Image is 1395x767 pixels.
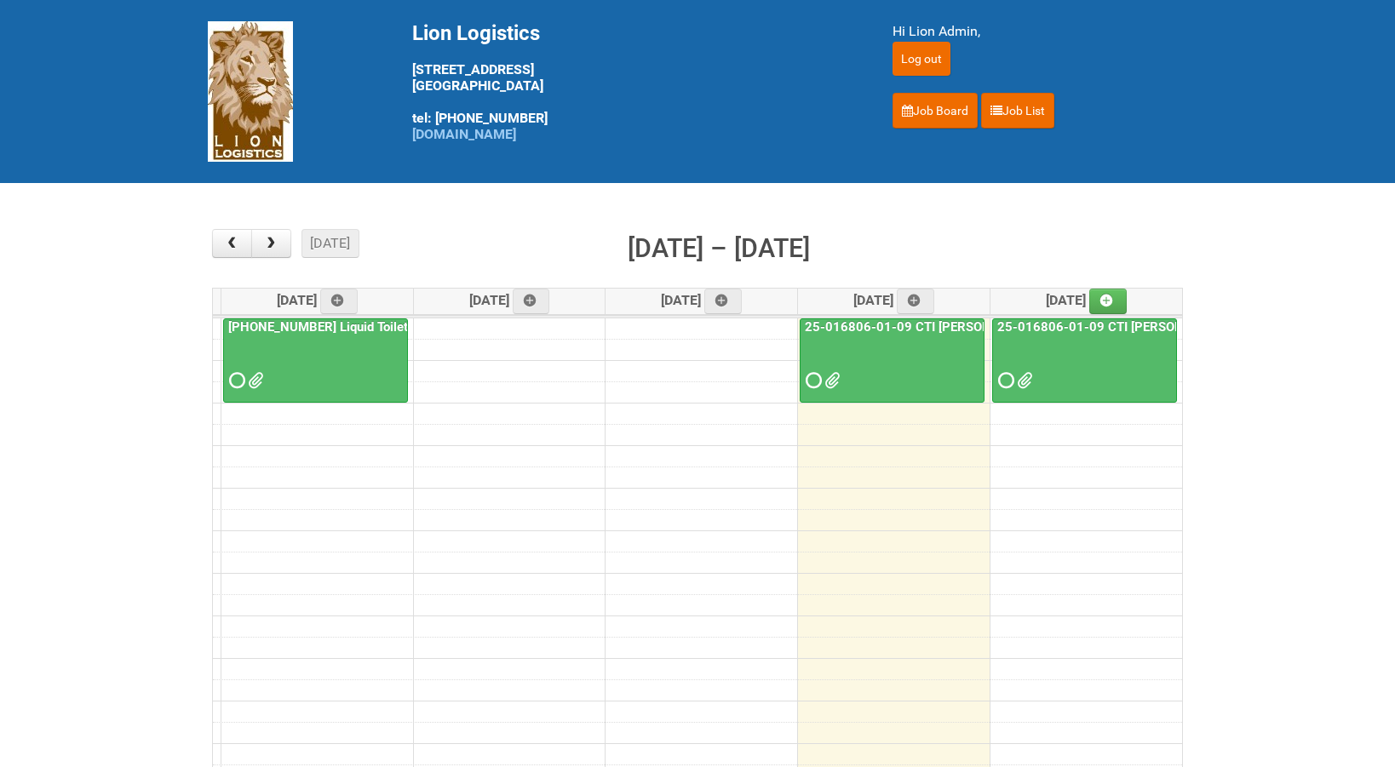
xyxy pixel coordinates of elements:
[225,319,555,335] a: [PHONE_NUMBER] Liquid Toilet Bowl Cleaner - Mailing 2
[208,21,293,162] img: Lion Logistics
[1017,375,1029,386] span: MOR 25-016806-01-09 Mailing 2.xlsm Dove CM - Label File Mailing 2 - Lion.xlsx
[513,289,550,314] a: Add an event
[301,229,359,258] button: [DATE]
[1046,292,1127,308] span: [DATE]
[412,126,516,142] a: [DOMAIN_NAME]
[412,21,540,45] span: Lion Logistics
[897,289,934,314] a: Add an event
[208,83,293,99] a: Lion Logistics
[893,93,978,129] a: Job Board
[981,93,1054,129] a: Job List
[628,229,810,268] h2: [DATE] – [DATE]
[469,292,550,308] span: [DATE]
[223,318,408,404] a: [PHONE_NUMBER] Liquid Toilet Bowl Cleaner - Mailing 2
[1089,289,1127,314] a: Add an event
[992,318,1178,404] a: 25-016806-01-09 CTI [PERSON_NAME] Bar Superior HUT - Mailing 2
[998,375,1010,386] span: Requested
[277,292,358,308] span: [DATE]
[661,292,742,308] span: [DATE]
[229,375,241,386] span: Requested
[248,375,260,386] span: MDN 24-096164-01 MDN Left over counts.xlsx MOR_Mailing 2 24-096164-01-08.xlsm Labels Mailing 2 24...
[893,21,1187,42] div: Hi Lion Admin,
[412,21,850,142] div: [STREET_ADDRESS] [GEOGRAPHIC_DATA] tel: [PHONE_NUMBER]
[801,319,1142,335] a: 25-016806-01-09 CTI [PERSON_NAME] Bar Superior HUT
[853,292,934,308] span: [DATE]
[893,42,950,76] input: Log out
[800,318,985,404] a: 25-016806-01-09 CTI [PERSON_NAME] Bar Superior HUT
[320,289,358,314] a: Add an event
[824,375,836,386] span: grp 2002 3..jpg grp 2002 2..jpg grp 2002 1..jpg grp 1002 3..jpg grp 1002 2..jpg grp 1002 1..jpg D...
[704,289,742,314] a: Add an event
[806,375,818,386] span: Requested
